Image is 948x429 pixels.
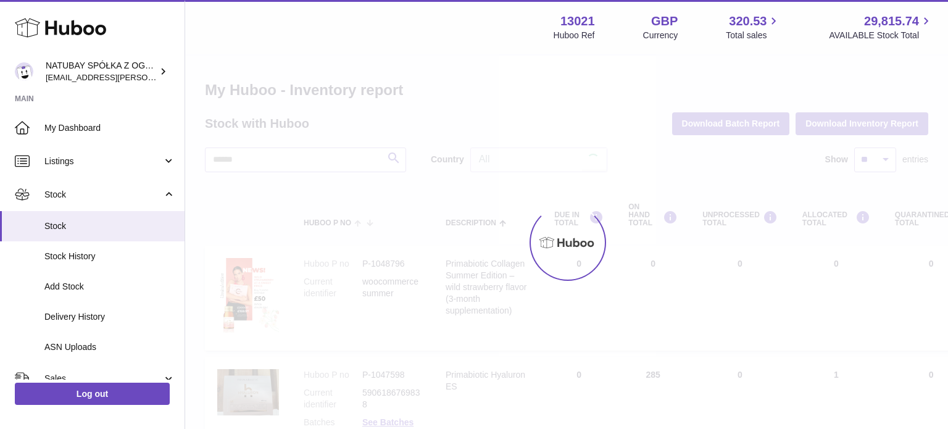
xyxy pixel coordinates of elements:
span: Add Stock [44,281,175,293]
strong: GBP [651,13,678,30]
span: ASN Uploads [44,341,175,353]
a: 29,815.74 AVAILABLE Stock Total [829,13,933,41]
span: Sales [44,373,162,385]
span: AVAILABLE Stock Total [829,30,933,41]
div: NATUBAY SPÓŁKA Z OGRANICZONĄ ODPOWIEDZIALNOŚCIĄ [46,60,157,83]
a: Log out [15,383,170,405]
span: 320.53 [729,13,767,30]
span: Total sales [726,30,781,41]
span: 29,815.74 [864,13,919,30]
span: Delivery History [44,311,175,323]
div: Currency [643,30,678,41]
strong: 13021 [560,13,595,30]
span: Stock History [44,251,175,262]
img: kacper.antkowski@natubay.pl [15,62,33,81]
span: My Dashboard [44,122,175,134]
a: 320.53 Total sales [726,13,781,41]
span: [EMAIL_ADDRESS][PERSON_NAME][DOMAIN_NAME] [46,72,247,82]
span: Stock [44,220,175,232]
span: Stock [44,189,162,201]
div: Huboo Ref [554,30,595,41]
span: Listings [44,156,162,167]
